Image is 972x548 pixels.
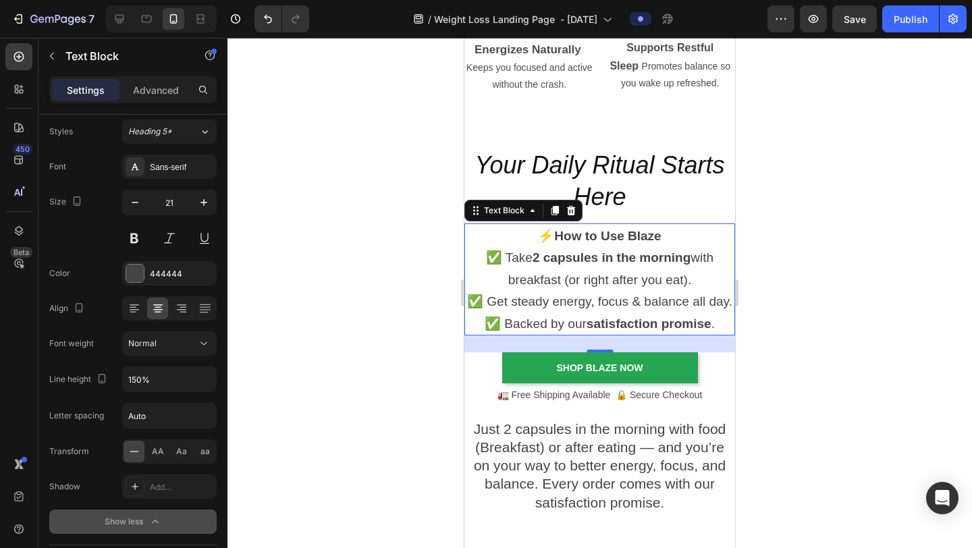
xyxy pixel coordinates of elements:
[49,267,70,279] div: Color
[123,367,216,391] input: Auto
[49,337,94,350] div: Font weight
[49,161,66,173] div: Font
[428,12,431,26] span: /
[123,404,216,428] input: Auto
[49,481,80,493] div: Shadow
[150,481,213,493] div: Add...
[200,445,210,458] span: aa
[926,482,959,514] div: Open Intercom Messenger
[844,13,866,25] span: Save
[49,193,85,211] div: Size
[254,5,309,32] div: Undo/Redo
[65,48,180,64] p: Text Block
[105,515,162,528] div: Show less
[88,11,94,27] p: 7
[67,83,105,97] p: Settings
[128,126,172,138] span: Heading 5*
[49,300,87,318] div: Align
[122,119,217,144] button: Heading 5*
[176,445,187,458] span: Aa
[133,83,179,97] p: Advanced
[49,445,89,458] div: Transform
[10,247,32,258] div: Beta
[150,161,213,173] div: Sans-serif
[49,510,217,534] button: Show less
[150,268,213,280] div: 444444
[894,12,927,26] div: Publish
[882,5,939,32] button: Publish
[49,371,110,389] div: Line height
[49,126,73,138] div: Styles
[13,144,32,155] div: 450
[464,38,735,548] iframe: Design area
[434,12,597,26] span: Weight Loss Landing Page - [DATE]
[49,410,104,422] div: Letter spacing
[128,338,157,348] span: Normal
[5,5,101,32] button: 7
[152,445,164,458] span: AA
[122,331,217,356] button: Normal
[832,5,877,32] button: Save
